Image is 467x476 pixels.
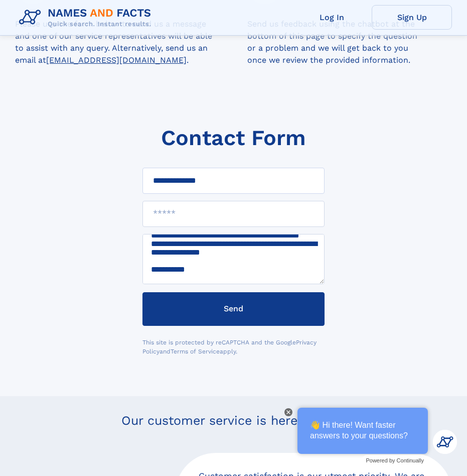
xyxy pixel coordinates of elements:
a: Sign Up [372,5,452,30]
a: Log In [291,5,372,30]
a: Privacy Policy [142,339,317,355]
div: This site is protected by reCAPTCHA and the Google and apply. [142,338,325,356]
img: Close [286,410,290,414]
a: Powered by Continually [362,455,428,466]
img: Kevin [433,430,457,454]
a: Terms of Service [171,348,220,355]
div: Send us feedback using the chatbot at the bottom of this page to specify the question or a proble... [247,18,452,66]
h1: Contact Form [161,126,306,150]
span: Powered by Continually [366,457,424,463]
p: Our customer service is here to help [15,396,452,445]
button: Send [142,292,325,326]
img: Logo Names and Facts [15,4,160,31]
div: Please use the form below to send us a message and one of our service representatives will be abl... [15,18,247,66]
a: [EMAIL_ADDRESS][DOMAIN_NAME] [46,55,187,65]
div: 👋 Hi there! Want faster answers to your questions? [297,408,428,454]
